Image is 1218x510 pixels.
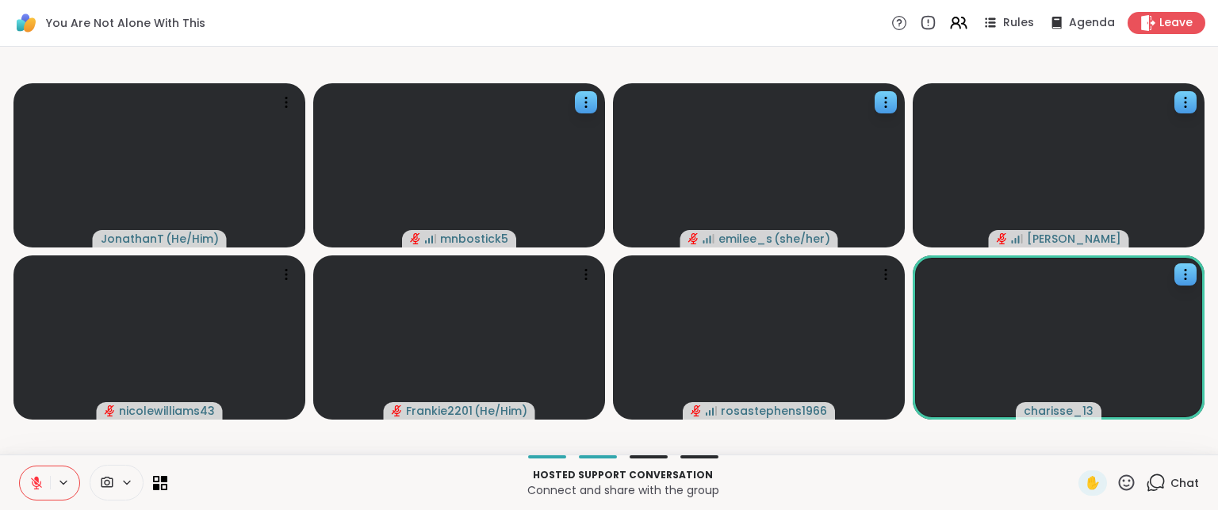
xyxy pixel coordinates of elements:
[410,233,421,244] span: audio-muted
[105,405,116,416] span: audio-muted
[1170,475,1199,491] span: Chat
[688,233,699,244] span: audio-muted
[774,231,830,247] span: ( she/her )
[101,231,164,247] span: JonathanT
[177,482,1069,498] p: Connect and share with the group
[1003,15,1034,31] span: Rules
[46,15,205,31] span: You Are Not Alone With This
[406,403,473,419] span: Frankie2201
[13,10,40,36] img: ShareWell Logomark
[1159,15,1193,31] span: Leave
[166,231,219,247] span: ( He/Him )
[997,233,1008,244] span: audio-muted
[119,403,215,419] span: nicolewilliams43
[718,231,772,247] span: emilee_s
[721,403,827,419] span: rosastephens1966
[1069,15,1115,31] span: Agenda
[1085,474,1101,493] span: ✋
[177,468,1069,482] p: Hosted support conversation
[1024,403,1094,419] span: charisse_13
[440,231,508,247] span: mnbostick5
[474,403,527,419] span: ( He/Him )
[1027,231,1121,247] span: [PERSON_NAME]
[392,405,403,416] span: audio-muted
[691,405,702,416] span: audio-muted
